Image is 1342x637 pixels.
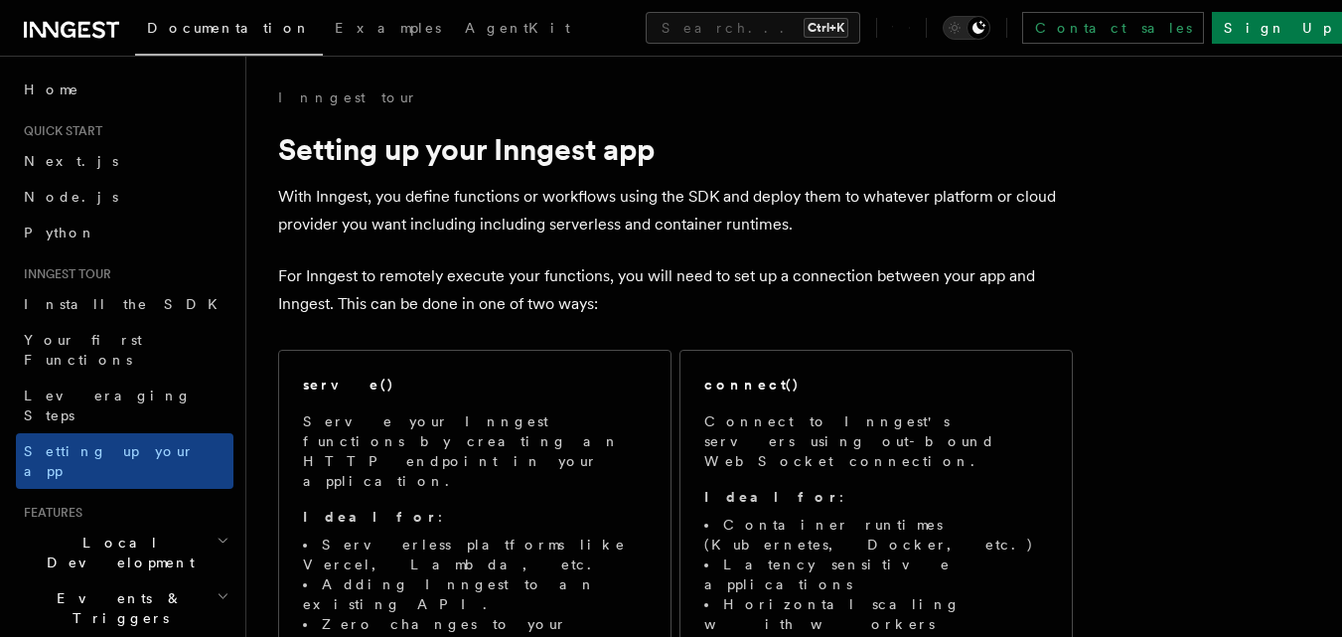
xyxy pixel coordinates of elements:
strong: Ideal for [704,489,839,505]
span: Install the SDK [24,296,229,312]
a: Next.js [16,143,233,179]
a: Examples [323,6,453,54]
span: Python [24,225,96,240]
a: Python [16,215,233,250]
span: Node.js [24,189,118,205]
p: : [303,507,647,527]
a: AgentKit [453,6,582,54]
span: Documentation [147,20,311,36]
span: Quick start [16,123,102,139]
a: Documentation [135,6,323,56]
a: Contact sales [1022,12,1204,44]
h1: Setting up your Inngest app [278,131,1073,167]
li: Latency sensitive applications [704,555,1048,594]
a: Home [16,72,233,107]
span: AgentKit [465,20,570,36]
li: Adding Inngest to an existing API. [303,574,647,614]
button: Search...Ctrl+K [646,12,860,44]
p: Serve your Inngest functions by creating an HTTP endpoint in your application. [303,411,647,491]
span: Inngest tour [16,266,111,282]
span: Next.js [24,153,118,169]
span: Setting up your app [24,443,195,479]
span: Features [16,505,82,521]
strong: Ideal for [303,509,438,525]
p: Connect to Inngest's servers using out-bound WebSocket connection. [704,411,1048,471]
button: Local Development [16,525,233,580]
li: Horizontal scaling with workers [704,594,1048,634]
span: Leveraging Steps [24,388,192,423]
a: Leveraging Steps [16,378,233,433]
span: Events & Triggers [16,588,217,628]
span: Home [24,80,79,99]
p: With Inngest, you define functions or workflows using the SDK and deploy them to whatever platfor... [278,183,1073,239]
a: Setting up your app [16,433,233,489]
span: Local Development [16,533,217,572]
h2: connect() [704,375,800,395]
h2: serve() [303,375,394,395]
button: Events & Triggers [16,580,233,636]
a: Your first Functions [16,322,233,378]
a: Node.js [16,179,233,215]
span: Examples [335,20,441,36]
a: Inngest tour [278,87,417,107]
button: Toggle dark mode [943,16,990,40]
a: Install the SDK [16,286,233,322]
p: : [704,487,1048,507]
li: Container runtimes (Kubernetes, Docker, etc.) [704,515,1048,555]
kbd: Ctrl+K [804,18,848,38]
span: Your first Functions [24,332,142,368]
p: For Inngest to remotely execute your functions, you will need to set up a connection between your... [278,262,1073,318]
li: Serverless platforms like Vercel, Lambda, etc. [303,535,647,574]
